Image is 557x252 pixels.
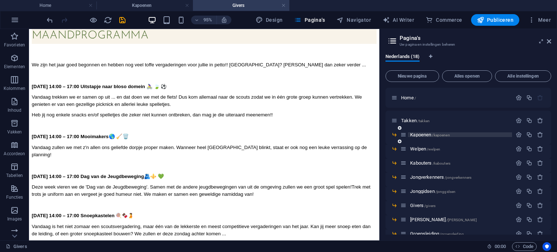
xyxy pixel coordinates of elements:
[526,160,532,166] div: Dupliceren
[399,95,512,100] div: Home/
[408,146,512,151] div: Welpen/welpen
[7,129,22,135] p: Vakken
[410,203,436,208] span: Klik om pagina te openen
[445,175,471,179] span: /jongverkenners
[515,242,533,251] span: Code
[118,16,127,24] i: Opslaan (Ctrl+S)
[408,231,512,236] div: Groepsleiding/groepsleiding
[537,216,543,223] div: Verwijderen
[104,16,112,24] i: Pagina opnieuw laden
[500,244,501,249] span: :
[191,16,217,24] button: 95%
[385,70,439,82] button: Nieuwe pagina
[516,216,522,223] div: Instellingen
[537,95,543,101] div: De startpagina kan niet worden verwijderd
[399,118,512,123] div: Takken/takken
[526,188,532,194] div: Dupliceren
[516,202,522,208] div: Instellingen
[516,146,522,152] div: Instellingen
[516,132,522,138] div: Instellingen
[537,174,543,180] div: Verwijderen
[221,17,227,23] i: Stel bij het wijzigen van de grootte van de weergegeven website automatisch het juist zoomniveau ...
[512,242,537,251] button: Code
[118,16,127,24] button: save
[426,16,462,24] span: Commerce
[423,14,465,26] button: Commerce
[8,107,22,113] p: Inhoud
[537,202,543,208] div: Verwijderen
[385,52,420,62] span: Nederlands (18)
[400,35,551,41] h2: Pagina's
[410,231,464,236] span: Klik om pagina te openen
[414,96,416,100] span: /
[442,70,492,82] button: Alles openen
[253,14,286,26] button: Design
[6,194,23,200] p: Functies
[4,64,25,70] p: Elementen
[6,242,27,251] a: Klik om selectie op te heffen, dubbelklik om Pagina's te open
[495,242,506,251] span: 00 00
[526,146,532,152] div: Dupliceren
[389,74,436,78] span: Nieuwe pagina
[410,132,450,137] span: Kapoenen
[193,1,289,9] h4: Givers
[477,16,513,24] span: Publiceren
[253,14,286,26] div: Design (Ctrl+Alt+Y)
[537,146,543,152] div: Verwijderen
[516,188,522,194] div: Instellingen
[440,232,464,236] span: /groepsleiding
[408,217,512,222] div: [PERSON_NAME]/[PERSON_NAME]
[537,188,543,194] div: Verwijderen
[202,16,214,24] h6: 95%
[516,160,522,166] div: Instellingen
[526,174,532,180] div: Dupliceren
[410,160,450,166] span: Kabouters
[516,231,522,237] div: Instellingen
[45,16,54,24] button: undo
[7,216,22,222] p: Images
[401,118,430,123] span: Klik om pagina te openen
[334,14,374,26] button: Navigator
[526,231,532,237] div: Dupliceren
[432,133,450,137] span: /kapoenen
[103,16,112,24] button: reload
[4,151,25,157] p: Accordeon
[89,16,98,24] button: Klik hier om de voorbeeldmodus te verlaten en verder te gaan met bewerken
[537,160,543,166] div: Verwijderen
[408,161,512,165] div: Kabouters/kabouters
[525,14,554,26] button: Meer
[498,74,548,78] span: Alle instellingen
[337,16,371,24] span: Navigator
[446,218,477,222] span: /[PERSON_NAME]
[526,95,532,101] div: Dupliceren
[408,132,512,137] div: Kapoenen/kapoenen
[445,74,489,78] span: Alles openen
[410,174,471,180] span: Klik om pagina te openen
[96,1,193,9] h4: Kapoenen
[526,117,532,124] div: Dupliceren
[528,16,551,24] span: Meer
[410,217,477,222] span: Klik om pagina te openen
[4,42,25,48] p: Favorieten
[410,146,440,152] span: Welpen
[408,175,512,179] div: Jongverkenners/jongverkenners
[256,16,283,24] span: Design
[408,189,512,194] div: Jonggidsen/jonggidsen
[400,41,537,48] h3: Uw pagina en instellingen beheren
[436,190,456,194] span: /jonggidsen
[417,119,430,123] span: /takken
[291,14,328,26] button: Pagina's
[433,161,450,165] span: /kabouters
[380,14,417,26] button: AI Writer
[487,242,506,251] h6: Sessietijd
[401,95,416,100] span: Klik om pagina te openen
[427,147,440,151] span: /welpen
[4,86,26,91] p: Kolommen
[516,95,522,101] div: Instellingen
[542,242,551,251] button: Usercentrics
[526,132,532,138] div: Dupliceren
[526,202,532,208] div: Dupliceren
[383,16,414,24] span: AI Writer
[424,204,436,208] span: /givers
[516,174,522,180] div: Instellingen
